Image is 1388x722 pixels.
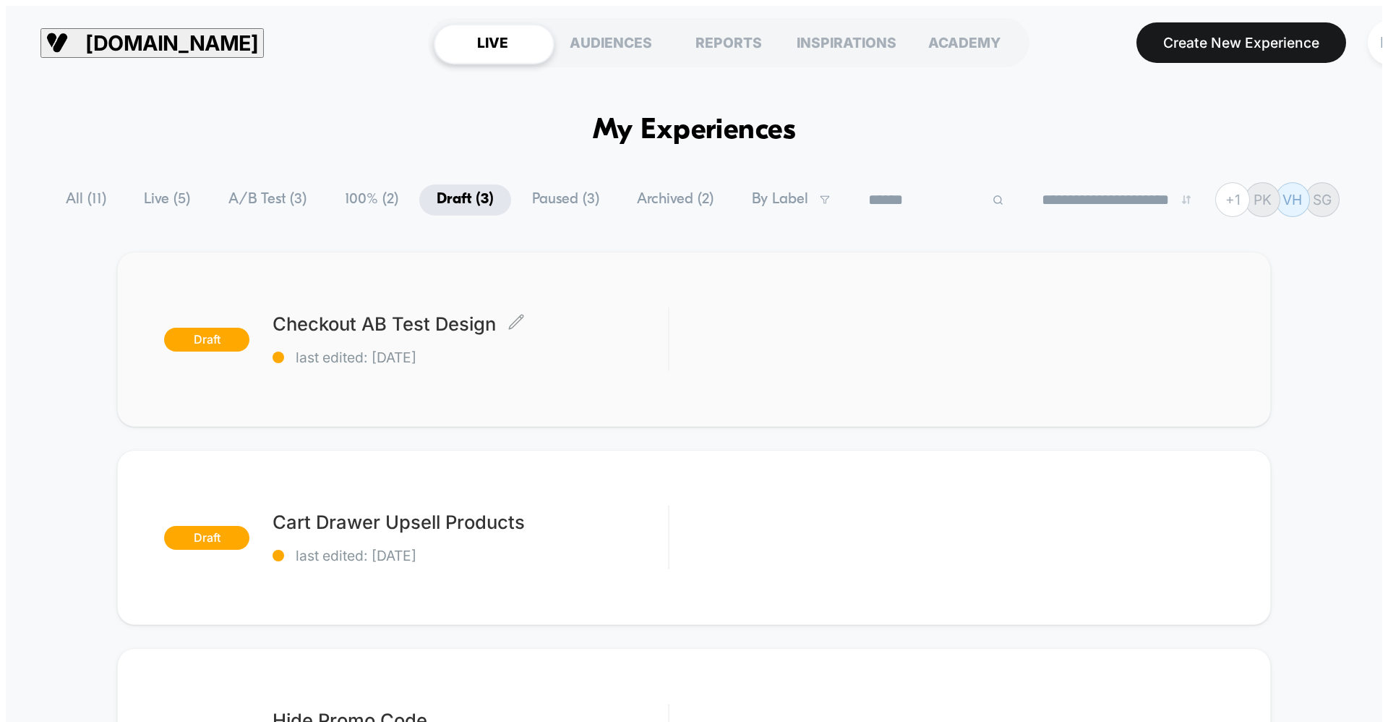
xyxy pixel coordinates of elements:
div: AUDIENCES [552,24,669,61]
button: Create New Experience [1136,22,1346,63]
p: VH [1282,191,1302,208]
div: INSPIRATIONS [788,24,906,61]
span: 100% ( 2 ) [327,184,416,216]
span: last edited: [DATE] [273,547,667,564]
h1: My Experiences [593,114,796,148]
span: By Label [752,191,808,208]
span: draft [164,328,249,352]
div: + 1 [1215,182,1250,217]
span: Live ( 5 ) [127,184,207,216]
span: Checkout AB Test Design [273,313,667,335]
img: end [1182,195,1191,204]
span: draft [164,526,249,550]
img: Visually logo [46,32,68,54]
span: Archived ( 2 ) [620,184,731,216]
button: [DOMAIN_NAME] [40,28,264,58]
span: Cart Drawer Upsell Products [273,511,667,533]
div: REPORTS [669,24,787,61]
div: LIVE [434,24,552,61]
span: A/B Test ( 3 ) [211,184,324,216]
p: SG [1313,191,1332,208]
span: Draft ( 3 ) [419,184,511,216]
p: PK [1254,191,1272,208]
span: [DOMAIN_NAME] [85,30,258,56]
div: ACADEMY [906,24,1024,61]
span: All ( 11 ) [48,184,124,216]
span: Paused ( 3 ) [515,184,617,216]
span: last edited: [DATE] [273,349,667,366]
